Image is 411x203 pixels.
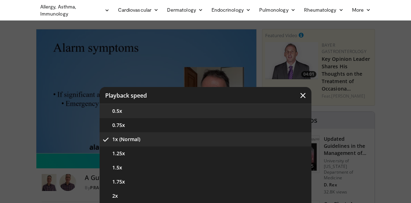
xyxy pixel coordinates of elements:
button: 1.25x [100,146,311,161]
a: Dermatology [163,3,207,17]
a: Pulmonology [255,3,300,17]
button: 1x (Normal) [100,132,311,146]
a: Endocrinology [207,3,255,17]
a: Allergy, Asthma, Immunology [36,3,114,17]
button: 0.75x [100,118,311,132]
a: Rheumatology [300,3,348,17]
a: More [348,3,375,17]
a: Cardiovascular [114,3,163,17]
p: Playback speed [105,93,147,98]
button: 0.5x [100,104,311,118]
video-js: Video Player [36,29,256,153]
